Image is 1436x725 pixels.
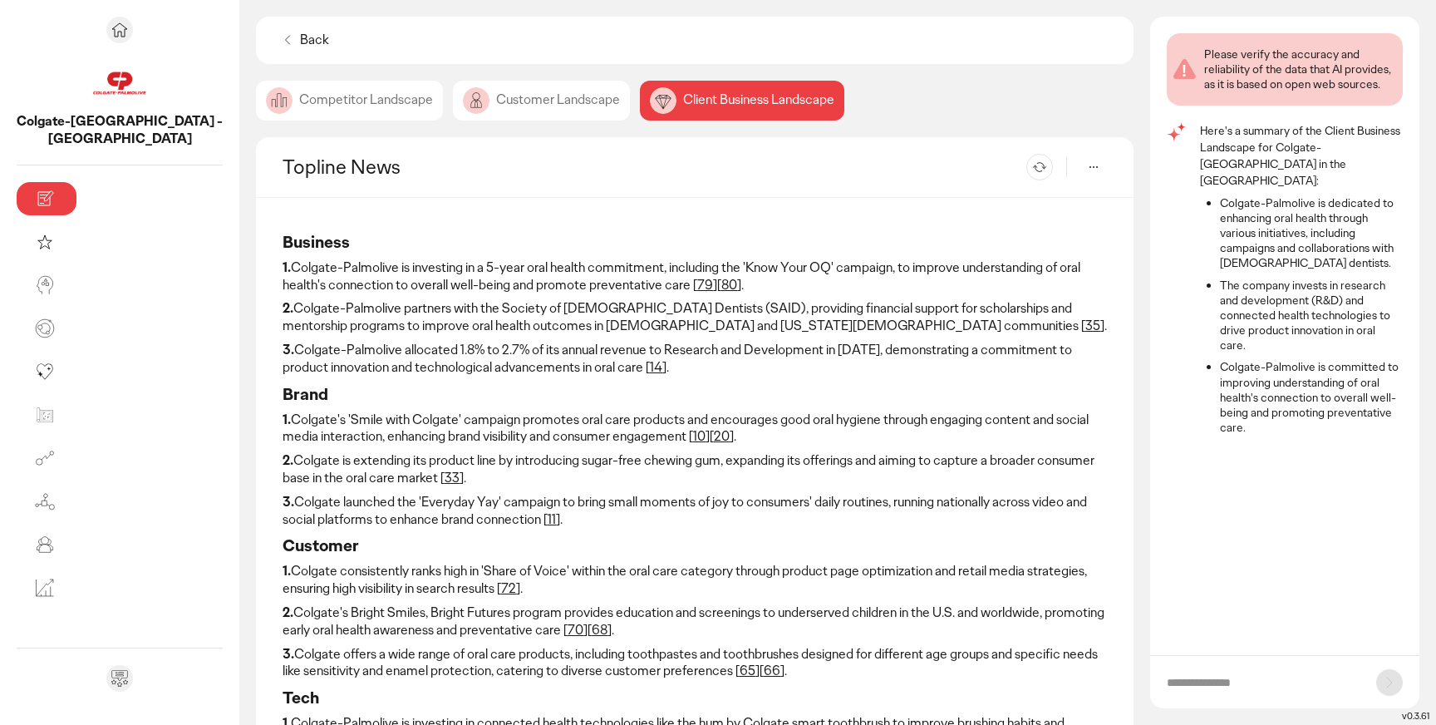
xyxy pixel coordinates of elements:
[283,563,1107,598] p: Colgate consistently ranks high in 'Share of Voice' within the oral care category through product...
[463,87,489,114] img: image
[1220,195,1403,271] li: Colgate-Palmolive is dedicated to enhancing oral health through various initiatives, including ca...
[283,341,294,358] strong: 3.
[283,452,1107,487] p: Colgate is extending its product line by introducing sugar-free chewing gum, expanding its offeri...
[106,665,133,692] div: Send feedback
[256,81,443,121] div: Competitor Landscape
[714,427,730,445] a: 20
[283,299,293,317] strong: 2.
[283,562,291,580] strong: 1.
[283,411,291,428] strong: 1.
[650,87,676,114] img: image
[650,358,662,376] a: 14
[592,621,607,639] a: 68
[283,259,291,276] strong: 1.
[283,493,294,510] strong: 3.
[283,687,1107,708] h3: Tech
[283,154,401,180] h2: Topline News
[283,342,1107,377] p: Colgate-Palmolive allocated 1.8% to 2.7% of its annual revenue to Research and Development in [DA...
[548,510,556,528] a: 11
[1204,47,1396,92] div: Please verify the accuracy and reliability of the data that AI provides, as it is based on open w...
[283,535,1107,556] h3: Customer
[453,81,630,121] div: Customer Landscape
[283,383,1107,405] h3: Brand
[283,494,1107,529] p: Colgate launched the 'Everyday Yay' campaign to bring small moments of joy to consumers' daily ro...
[764,662,780,679] a: 66
[1220,359,1403,435] li: Colgate-Palmolive is committed to improving understanding of oral health's connection to overall ...
[283,412,1107,446] p: Colgate's 'Smile with Colgate' campaign promotes oral care products and encourages good oral hygi...
[283,645,294,663] strong: 3.
[721,276,737,293] a: 80
[90,53,150,113] img: project avatar
[1026,154,1053,180] button: Refresh
[283,259,1107,294] p: Colgate-Palmolive is investing in a 5-year oral health commitment, including the 'Know Your OQ' c...
[1085,317,1100,334] a: 35
[693,427,706,445] a: 10
[697,276,713,293] a: 79
[266,87,293,114] img: image
[1200,122,1403,189] p: Here's a summary of the Client Business Landscape for Colgate-[GEOGRAPHIC_DATA] in the [GEOGRAPHI...
[283,604,1107,639] p: Colgate's Bright Smiles, Bright Futures program provides education and screenings to underserved ...
[283,604,293,621] strong: 2.
[283,231,1107,253] h3: Business
[568,621,583,639] a: 70
[501,580,516,597] a: 72
[283,300,1107,335] p: Colgate-Palmolive partners with the Society of [DEMOGRAPHIC_DATA] Dentists (SAID), providing fina...
[283,451,293,469] strong: 2.
[445,469,460,486] a: 33
[17,113,223,148] p: Colgate-Palmolive - USA
[1220,278,1403,353] li: The company invests in research and development (R&D) and connected health technologies to drive ...
[640,81,844,121] div: Client Business Landscape
[283,646,1107,681] p: Colgate offers a wide range of oral care products, including toothpastes and toothbrushes designe...
[300,32,329,49] p: Back
[740,662,755,679] a: 65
